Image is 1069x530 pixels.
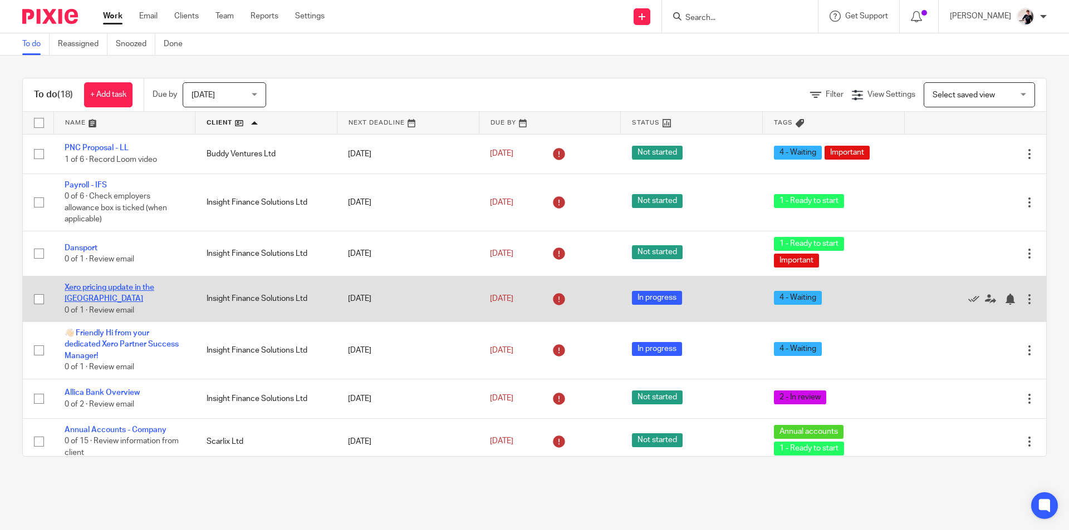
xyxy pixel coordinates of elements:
[632,245,683,259] span: Not started
[65,426,166,434] a: Annual Accounts - Company
[65,400,134,408] span: 0 of 2 · Review email
[933,91,995,99] span: Select saved view
[774,342,822,356] span: 4 - Waiting
[774,254,819,268] span: Important
[632,433,683,447] span: Not started
[774,390,826,404] span: 2 - In review
[774,425,844,439] span: Annual accounts
[22,33,50,55] a: To do
[65,363,134,371] span: 0 of 1 · Review email
[84,82,133,107] a: + Add task
[337,231,479,276] td: [DATE]
[774,442,844,455] span: 1 - Ready to start
[65,255,134,263] span: 0 of 1 · Review email
[632,194,683,208] span: Not started
[774,194,844,208] span: 1 - Ready to start
[195,322,337,379] td: Insight Finance Solutions Ltd
[632,390,683,404] span: Not started
[195,419,337,464] td: Scarlix Ltd
[65,438,179,457] span: 0 of 15 · Review information from client
[1017,8,1034,26] img: AV307615.jpg
[774,146,822,160] span: 4 - Waiting
[58,33,107,55] a: Reassigned
[65,144,129,152] a: PNC Proposal - LL
[774,120,793,126] span: Tags
[195,174,337,231] td: Insight Finance Solutions Ltd
[22,9,78,24] img: Pixie
[826,91,844,98] span: Filter
[684,13,784,23] input: Search
[490,150,513,158] span: [DATE]
[65,389,140,397] a: Allica Bank Overview
[195,134,337,174] td: Buddy Ventures Ltd
[57,90,73,99] span: (18)
[632,291,682,305] span: In progress
[65,156,157,164] span: 1 of 6 · Record Loom video
[65,181,107,189] a: Payroll - IFS
[490,438,513,445] span: [DATE]
[195,276,337,321] td: Insight Finance Solutions Ltd
[825,146,870,160] span: Important
[34,89,73,101] h1: To do
[65,329,179,360] a: 👋🏻 Friendly Hi from your dedicated Xero Partner Success Manager!
[337,419,479,464] td: [DATE]
[337,322,479,379] td: [DATE]
[490,346,513,354] span: [DATE]
[950,11,1011,22] p: [PERSON_NAME]
[337,174,479,231] td: [DATE]
[116,33,155,55] a: Snoozed
[632,146,683,160] span: Not started
[774,237,844,251] span: 1 - Ready to start
[490,395,513,403] span: [DATE]
[337,379,479,418] td: [DATE]
[195,379,337,418] td: Insight Finance Solutions Ltd
[867,91,915,98] span: View Settings
[251,11,278,22] a: Reports
[153,89,177,100] p: Due by
[490,199,513,206] span: [DATE]
[65,244,97,252] a: Dansport
[845,12,888,20] span: Get Support
[295,11,325,22] a: Settings
[65,193,167,224] span: 0 of 6 · Check employers allowance box is ticked (when applicable)
[215,11,234,22] a: Team
[192,91,215,99] span: [DATE]
[337,134,479,174] td: [DATE]
[103,11,122,22] a: Work
[139,11,158,22] a: Email
[174,11,199,22] a: Clients
[632,342,682,356] span: In progress
[774,291,822,305] span: 4 - Waiting
[195,231,337,276] td: Insight Finance Solutions Ltd
[968,293,985,304] a: Mark as done
[65,306,134,314] span: 0 of 1 · Review email
[65,284,154,303] a: Xero pricing update in the [GEOGRAPHIC_DATA]
[490,250,513,257] span: [DATE]
[337,276,479,321] td: [DATE]
[164,33,191,55] a: Done
[490,295,513,303] span: [DATE]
